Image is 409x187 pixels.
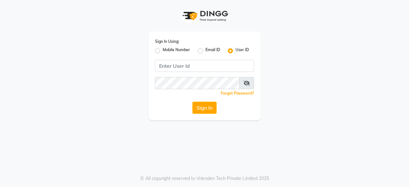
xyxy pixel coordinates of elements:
[155,60,254,72] input: Username
[235,47,249,55] label: User ID
[221,91,254,96] a: Forgot Password?
[179,6,230,25] img: logo1.svg
[155,77,240,89] input: Username
[192,102,217,114] button: Sign In
[163,47,190,55] label: Mobile Number
[155,39,179,44] label: Sign In Using:
[205,47,220,55] label: Email ID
